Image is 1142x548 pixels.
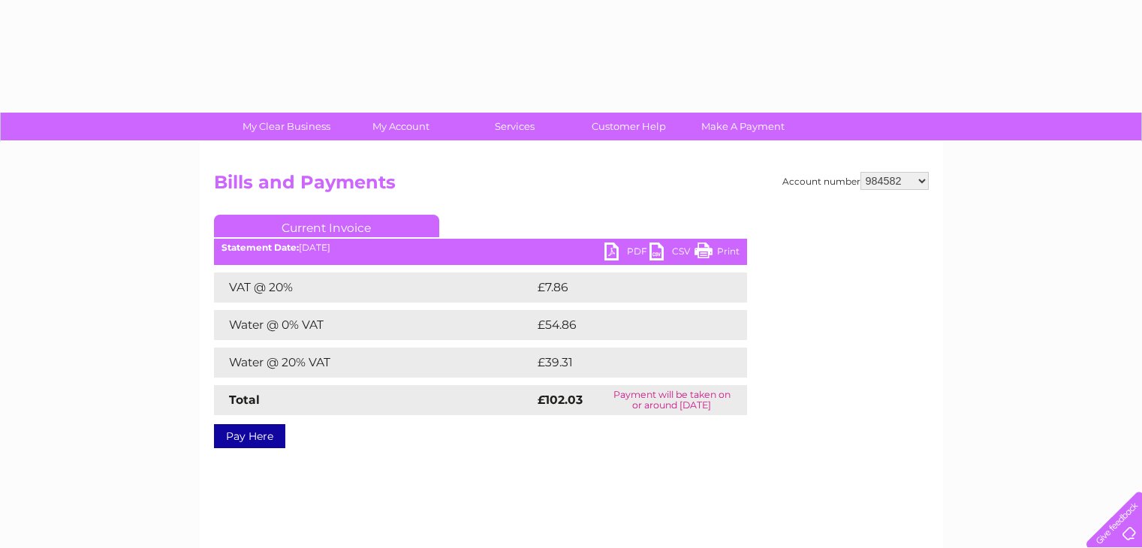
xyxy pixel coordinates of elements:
a: Pay Here [214,424,285,448]
td: Water @ 20% VAT [214,348,534,378]
a: CSV [649,242,695,264]
td: £54.86 [534,310,718,340]
a: My Account [339,113,463,140]
td: £7.86 [534,272,712,303]
div: Account number [782,172,929,190]
a: Print [695,242,740,264]
td: VAT @ 20% [214,272,534,303]
strong: £102.03 [538,393,583,407]
a: Customer Help [567,113,691,140]
a: PDF [604,242,649,264]
a: Make A Payment [681,113,805,140]
td: Payment will be taken on or around [DATE] [597,385,747,415]
div: [DATE] [214,242,747,253]
a: Services [453,113,577,140]
td: £39.31 [534,348,716,378]
td: Water @ 0% VAT [214,310,534,340]
h2: Bills and Payments [214,172,929,200]
strong: Total [229,393,260,407]
a: Current Invoice [214,215,439,237]
b: Statement Date: [221,242,299,253]
a: My Clear Business [224,113,348,140]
